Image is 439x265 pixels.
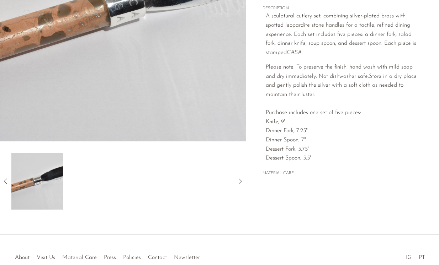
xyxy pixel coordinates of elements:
[406,255,412,260] a: IG
[263,171,294,176] button: MATERIAL CARE
[266,63,423,163] p: Please note: To preserve the finish, hand wash with mild soap and dry immediately. Not dishwasher...
[402,249,429,263] ul: Social Medias
[266,12,423,57] p: A sculptural cutlery set, combining silver-plated brass with spotted leopardite stone handles for...
[263,5,423,12] span: DESCRIPTION
[148,255,167,260] a: Contact
[62,255,97,260] a: Material Care
[11,249,203,263] ul: Quick links
[287,50,303,55] em: CASA.
[104,255,116,260] a: Press
[419,255,425,260] a: PT
[15,255,30,260] a: About
[11,153,63,210] img: Casa Cutlery Set in Leopardite
[37,255,55,260] a: Visit Us
[123,255,141,260] a: Policies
